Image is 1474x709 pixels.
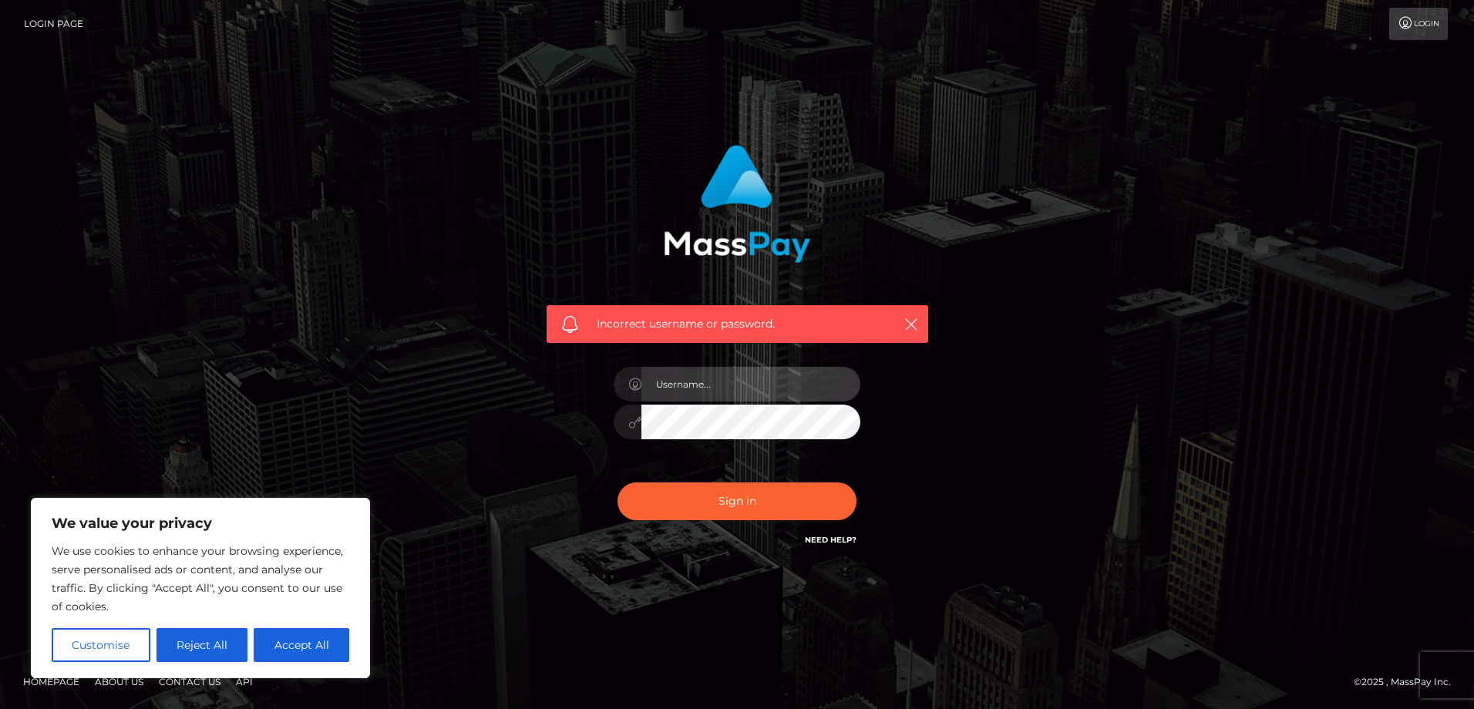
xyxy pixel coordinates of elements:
[805,535,856,545] a: Need Help?
[618,482,856,520] button: Sign in
[254,628,349,662] button: Accept All
[156,628,248,662] button: Reject All
[230,670,259,694] a: API
[1389,8,1448,40] a: Login
[52,542,349,616] p: We use cookies to enhance your browsing experience, serve personalised ads or content, and analys...
[24,8,83,40] a: Login Page
[31,498,370,678] div: We value your privacy
[89,670,150,694] a: About Us
[153,670,227,694] a: Contact Us
[1354,674,1462,691] div: © 2025 , MassPay Inc.
[664,145,810,263] img: MassPay Login
[52,514,349,533] p: We value your privacy
[17,670,86,694] a: Homepage
[597,316,878,332] span: Incorrect username or password.
[52,628,150,662] button: Customise
[641,367,860,402] input: Username...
